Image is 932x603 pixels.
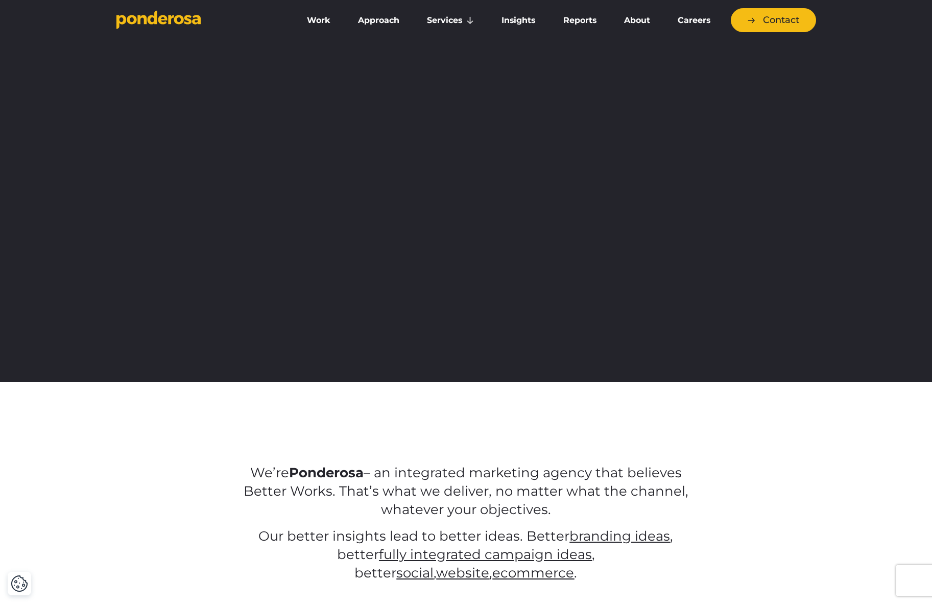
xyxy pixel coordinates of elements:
a: ecommerce [492,565,574,581]
p: Our better insights lead to better ideas. Better , better , better , , . [235,527,697,583]
a: fully integrated campaign ideas [379,546,592,563]
a: Careers [666,10,722,31]
button: Cookie Settings [11,575,28,592]
a: Go to homepage [116,10,280,31]
img: Revisit consent button [11,575,28,592]
a: Approach [346,10,411,31]
a: Reports [552,10,608,31]
a: website [436,565,489,581]
a: Services [415,10,486,31]
a: Work [295,10,342,31]
a: Contact [731,8,816,32]
a: About [612,10,662,31]
p: We’re – an integrated marketing agency that believes Better Works. That’s what we deliver, no mat... [235,464,697,519]
strong: Ponderosa [289,465,364,481]
a: branding ideas [569,528,670,544]
a: Insights [490,10,547,31]
a: social [396,565,434,581]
